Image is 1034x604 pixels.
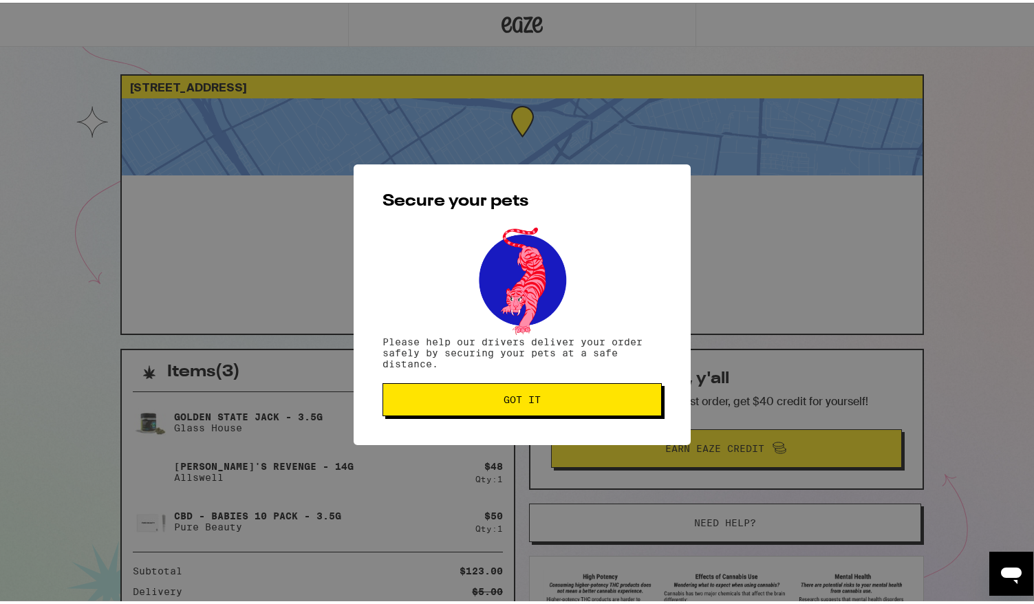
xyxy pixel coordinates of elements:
p: Please help our drivers deliver your order safely by securing your pets at a safe distance. [383,334,662,367]
span: Got it [504,392,541,402]
img: pets [466,221,579,334]
h2: Secure your pets [383,191,662,207]
iframe: Button to launch messaging window [989,549,1033,593]
button: Got it [383,380,662,413]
